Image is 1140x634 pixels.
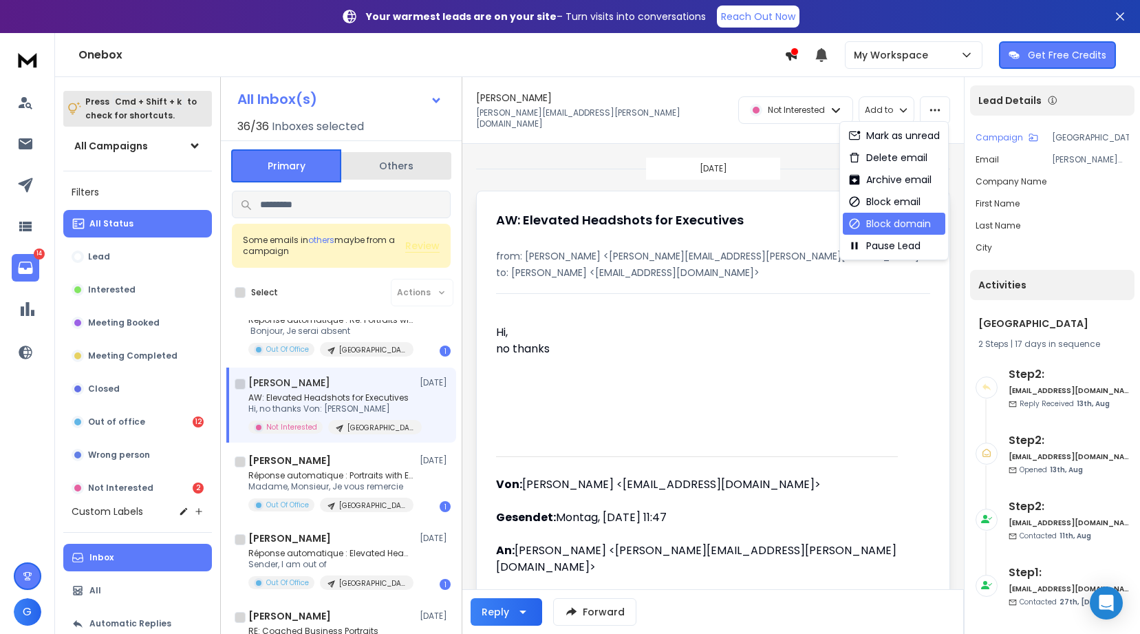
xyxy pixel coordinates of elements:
span: [PERSON_NAME] <[EMAIL_ADDRESS][DOMAIN_NAME]> Montag, [DATE] 11:47 [PERSON_NAME] <[PERSON_NAME][EM... [496,476,896,608]
p: Wrong person [88,450,150,461]
p: [PERSON_NAME][EMAIL_ADDRESS][PERSON_NAME][DOMAIN_NAME] [1052,154,1129,165]
p: Sender, I am out of [248,559,413,570]
h1: All Campaigns [74,139,148,153]
p: Automatic Replies [89,618,171,629]
p: [GEOGRAPHIC_DATA] [1052,132,1129,143]
p: Not Interested [768,105,825,116]
span: 17 days in sequence [1015,338,1100,350]
p: Contacted [1020,597,1106,607]
h3: Inboxes selected [272,118,364,135]
span: Hi, no thanks [496,324,550,357]
p: to: [PERSON_NAME] <[EMAIL_ADDRESS][DOMAIN_NAME]> [496,266,930,279]
h1: All Inbox(s) [237,92,317,106]
div: 2 [193,483,204,494]
p: Opened [1020,465,1083,475]
span: 11th, Aug [1060,531,1091,541]
h6: [EMAIL_ADDRESS][DOMAIN_NAME] [1009,584,1129,594]
span: 36 / 36 [237,118,269,135]
h6: Step 2 : [1009,498,1129,515]
p: Reply Received [1020,399,1110,409]
h1: [GEOGRAPHIC_DATA] [978,317,1126,330]
p: AW: Elevated Headshots for Executives [248,392,413,403]
div: Archive email [848,173,932,187]
b: Gesendet: [496,509,556,525]
p: Inbox [89,552,114,563]
div: Block email [848,195,921,209]
div: 12 [193,416,204,427]
button: Forward [553,598,636,626]
div: Mark as unread [848,129,940,142]
div: 1 [440,346,451,357]
h1: [PERSON_NAME] [248,531,331,545]
h1: Onebox [78,47,784,63]
p: Meeting Booked [88,317,160,328]
p: Closed [88,383,120,394]
p: All Status [89,218,133,229]
p: [DATE] [420,455,451,466]
h1: [PERSON_NAME] [248,376,330,390]
h1: [PERSON_NAME] [248,609,331,623]
p: Get Free Credits [1028,48,1106,62]
div: | [978,339,1126,350]
p: [DATE] [420,377,451,388]
p: City [976,242,992,253]
div: Some emails in maybe from a campaign [243,235,405,257]
p: Company Name [976,176,1046,187]
p: Contacted [1020,531,1091,541]
h1: AW: Elevated Headshots for Executives [496,211,744,230]
div: Block domain [848,217,931,231]
div: Pause Lead [848,239,921,253]
p: Réponse automatique : Elevated Headshots for [248,548,413,559]
h6: [EMAIL_ADDRESS][DOMAIN_NAME] [1009,385,1129,396]
div: Open Intercom Messenger [1090,587,1123,620]
p: Not Interested [266,422,317,432]
div: 1 [440,579,451,590]
h6: [EMAIL_ADDRESS][DOMAIN_NAME] [1009,518,1129,528]
h1: [PERSON_NAME] [476,91,552,105]
span: 13th, Aug [1077,399,1110,409]
p: Meeting Completed [88,350,178,361]
p: from: [PERSON_NAME] <[PERSON_NAME][EMAIL_ADDRESS][PERSON_NAME][DOMAIN_NAME]> [496,249,930,263]
p: Lead [88,251,110,262]
p: [DATE] [700,163,727,174]
span: 13th, Aug [1050,465,1083,475]
div: Activities [970,270,1134,300]
h6: Step 2 : [1009,432,1129,449]
p: Last Name [976,220,1020,231]
p: [GEOGRAPHIC_DATA] [339,345,405,355]
p: Campaign [976,132,1023,143]
button: Others [341,151,451,181]
p: [PERSON_NAME][EMAIL_ADDRESS][PERSON_NAME][DOMAIN_NAME] [476,107,709,129]
p: Réponse automatique : Re: Portraits with [248,315,413,326]
h6: Step 2 : [1009,366,1129,383]
span: G [14,598,41,626]
p: Press to check for shortcuts. [85,95,197,123]
span: 2 Steps [978,338,1009,350]
strong: Your warmest leads are on your site [366,10,557,23]
p: Add to [865,105,893,116]
p: [DATE] [420,611,451,622]
p: Out of office [88,416,145,427]
p: Not Interested [88,483,153,494]
p: [GEOGRAPHIC_DATA] [339,500,405,511]
p: 14 [34,249,45,260]
p: My Workspace [854,48,934,62]
h3: Custom Labels [72,505,143,518]
p: Out Of Office [266,344,309,355]
p: First Name [976,198,1020,209]
p: [DATE] [420,533,451,544]
p: Madame, Monsieur, Je vous remercie [248,481,413,492]
button: Primary [231,149,341,182]
p: [GEOGRAPHIC_DATA] [347,423,413,433]
label: Select [251,287,278,298]
div: Delete email [848,151,927,165]
img: logo [14,47,41,72]
h3: Filters [63,182,212,202]
span: others [308,234,334,246]
p: All [89,585,101,596]
span: Review [405,239,440,253]
p: Interested [88,284,136,295]
span: Von: [496,476,522,492]
p: Email [976,154,999,165]
p: Hi, no thanks Von: [PERSON_NAME] [248,403,413,414]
